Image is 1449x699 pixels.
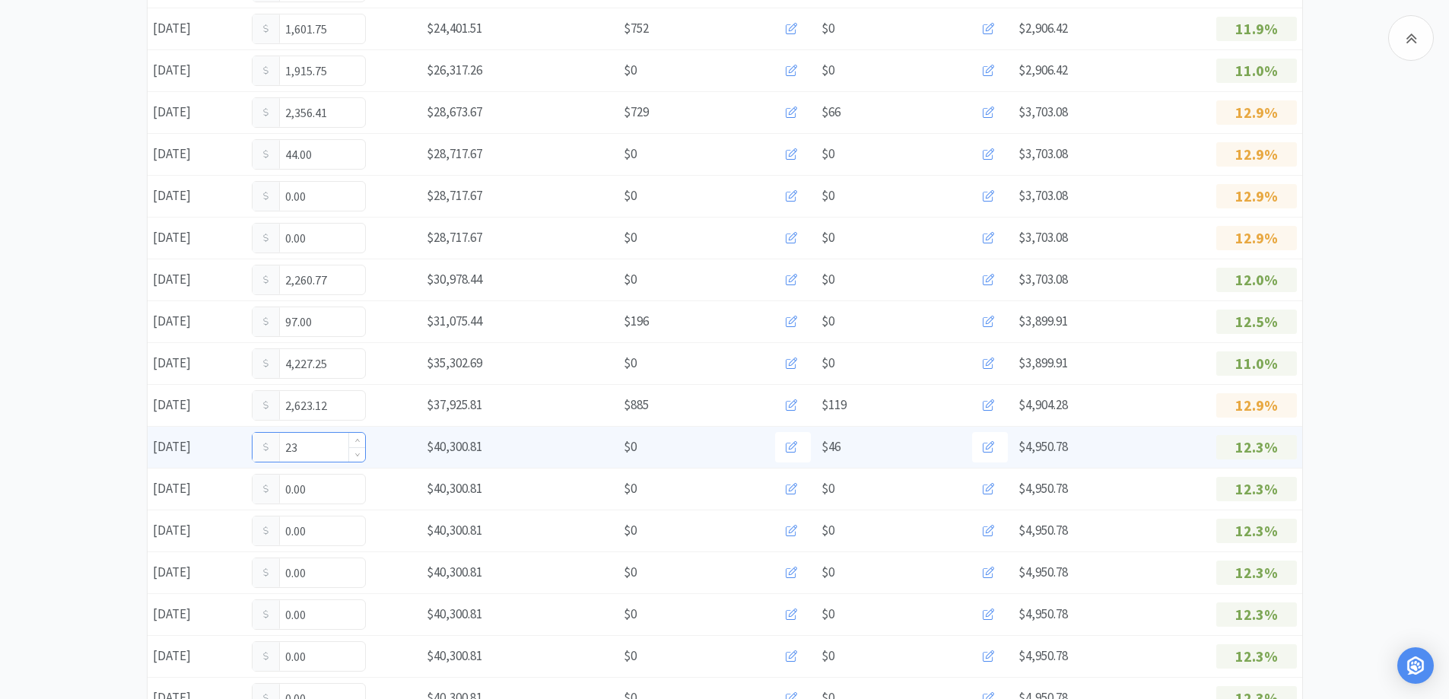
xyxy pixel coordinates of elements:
div: [DATE] [148,640,246,672]
span: $0 [821,227,834,248]
span: $3,703.08 [1018,187,1068,204]
span: $31,075.44 [427,313,482,329]
span: $40,300.81 [427,480,482,497]
span: $0 [624,60,637,81]
div: [DATE] [148,599,246,630]
div: [DATE] [148,431,246,462]
span: $35,302.69 [427,354,482,371]
span: $40,300.81 [427,647,482,664]
span: $0 [624,186,637,206]
span: $729 [624,102,649,122]
div: [DATE] [148,389,246,421]
span: $0 [624,520,637,541]
span: $28,673.67 [427,103,482,120]
span: $2,906.42 [1018,20,1068,37]
span: $196 [624,311,649,332]
span: $0 [624,437,637,457]
span: $0 [821,646,834,666]
span: $4,950.78 [1018,564,1068,580]
span: $0 [821,186,834,206]
span: $28,717.67 [427,187,482,204]
span: $3,899.91 [1018,354,1068,371]
span: $0 [821,520,834,541]
span: Increase Value [349,433,365,447]
p: 12.3% [1216,602,1297,627]
div: [DATE] [148,348,246,379]
p: 12.9% [1216,184,1297,208]
div: [DATE] [148,97,246,128]
span: $30,978.44 [427,271,482,288]
p: 12.9% [1216,226,1297,250]
p: 11.0% [1216,59,1297,83]
span: $0 [624,478,637,499]
div: [DATE] [148,515,246,546]
div: [DATE] [148,264,246,295]
span: $0 [821,562,834,583]
i: icon: down [354,452,360,457]
span: $0 [624,604,637,624]
div: [DATE] [148,473,246,504]
span: $3,703.08 [1018,229,1068,246]
div: [DATE] [148,138,246,170]
div: Open Intercom Messenger [1397,647,1434,684]
div: [DATE] [148,306,246,337]
p: 12.9% [1216,393,1297,418]
span: $26,317.26 [427,62,482,78]
span: $28,717.67 [427,229,482,246]
span: $0 [624,646,637,666]
span: $4,950.78 [1018,647,1068,664]
span: $40,300.81 [427,564,482,580]
span: $40,300.81 [427,522,482,539]
div: [DATE] [148,557,246,588]
span: $24,401.51 [427,20,482,37]
span: $4,904.28 [1018,396,1068,413]
p: 12.3% [1216,435,1297,459]
span: $66 [821,102,840,122]
span: $2,906.42 [1018,62,1068,78]
span: $0 [821,144,834,164]
span: $0 [624,144,637,164]
span: $0 [821,311,834,332]
span: Decrease Value [349,447,365,462]
p: 11.9% [1216,17,1297,41]
span: $0 [624,562,637,583]
p: 12.9% [1216,142,1297,167]
p: 12.3% [1216,644,1297,669]
span: $4,950.78 [1018,522,1068,539]
span: $46 [821,437,840,457]
p: 12.3% [1216,519,1297,543]
p: 12.3% [1216,477,1297,501]
span: $0 [821,269,834,290]
span: $3,899.91 [1018,313,1068,329]
div: [DATE] [148,180,246,211]
p: 12.5% [1216,310,1297,334]
div: [DATE] [148,222,246,253]
span: $4,950.78 [1018,480,1068,497]
p: 12.9% [1216,100,1297,125]
p: 12.0% [1216,268,1297,292]
span: $0 [624,227,637,248]
span: $4,950.78 [1018,438,1068,455]
span: $3,703.08 [1018,271,1068,288]
p: 11.0% [1216,351,1297,376]
span: $0 [821,604,834,624]
span: $40,300.81 [427,438,482,455]
div: [DATE] [148,55,246,86]
span: $4,950.78 [1018,605,1068,622]
span: $37,925.81 [427,396,482,413]
span: $0 [821,60,834,81]
span: $0 [821,353,834,373]
span: $40,300.81 [427,605,482,622]
span: $0 [624,269,637,290]
span: $3,703.08 [1018,103,1068,120]
span: $885 [624,395,649,415]
span: $0 [821,478,834,499]
span: $3,703.08 [1018,145,1068,162]
i: icon: up [354,438,360,443]
div: [DATE] [148,13,246,44]
p: 12.3% [1216,561,1297,585]
span: $0 [821,18,834,39]
span: $0 [624,353,637,373]
span: $28,717.67 [427,145,482,162]
span: $119 [821,395,847,415]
